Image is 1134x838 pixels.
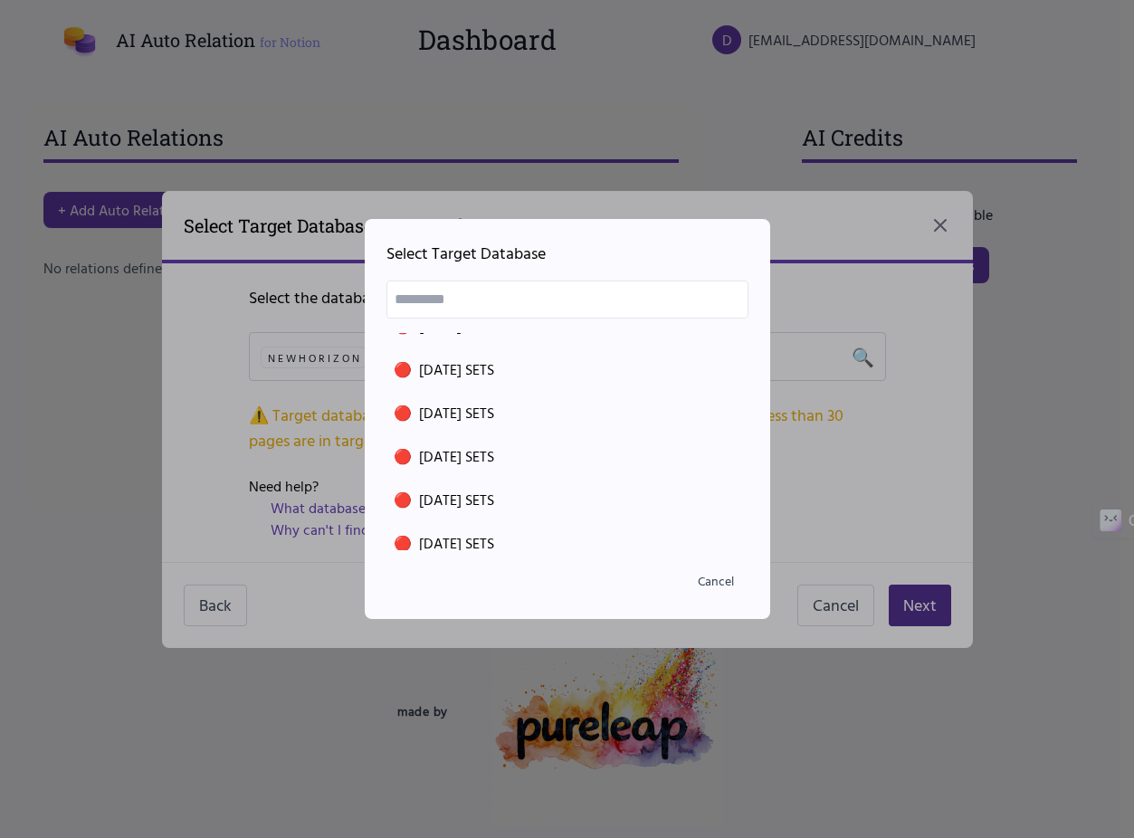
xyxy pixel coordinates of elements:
[394,445,412,467] span: 🔴
[386,241,748,266] h2: Select Target Database
[394,489,741,510] div: [DATE] SETS
[394,445,741,467] div: [DATE] SETS
[394,402,741,424] div: [DATE] SETS
[394,358,412,380] span: 🔴
[394,402,412,424] span: 🔴
[394,532,741,554] div: [DATE] SETS
[394,532,412,554] span: 🔴
[394,489,412,510] span: 🔴
[683,565,748,597] button: Cancel
[394,358,741,380] div: [DATE] SETS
